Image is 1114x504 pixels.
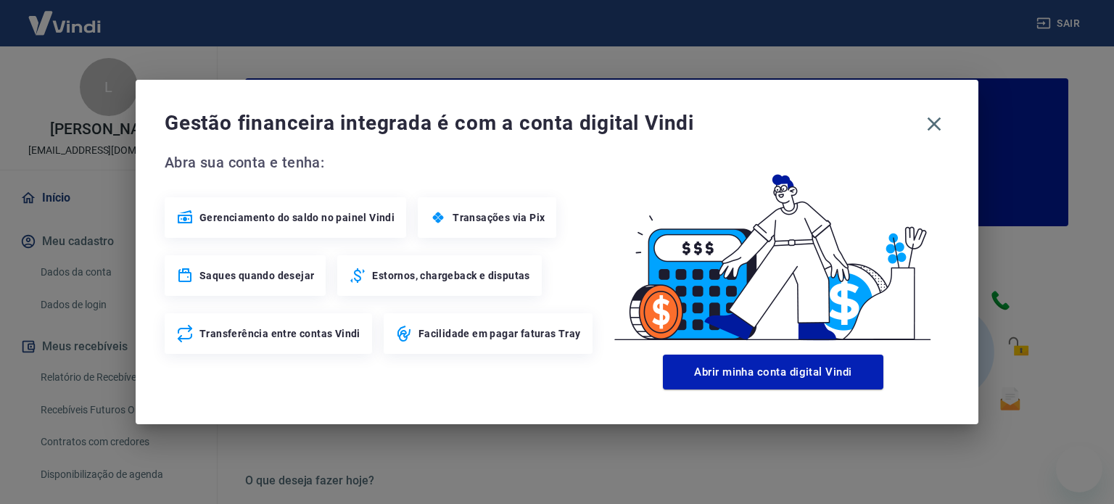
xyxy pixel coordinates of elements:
[372,268,529,283] span: Estornos, chargeback e disputas
[663,355,883,389] button: Abrir minha conta digital Vindi
[199,326,360,341] span: Transferência entre contas Vindi
[453,210,545,225] span: Transações via Pix
[165,109,919,138] span: Gestão financeira integrada é com a conta digital Vindi
[199,210,395,225] span: Gerenciamento do saldo no painel Vindi
[199,268,314,283] span: Saques quando desejar
[418,326,581,341] span: Facilidade em pagar faturas Tray
[165,151,597,174] span: Abra sua conta e tenha:
[1056,446,1102,492] iframe: Botão para abrir a janela de mensagens
[597,151,949,349] img: Good Billing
